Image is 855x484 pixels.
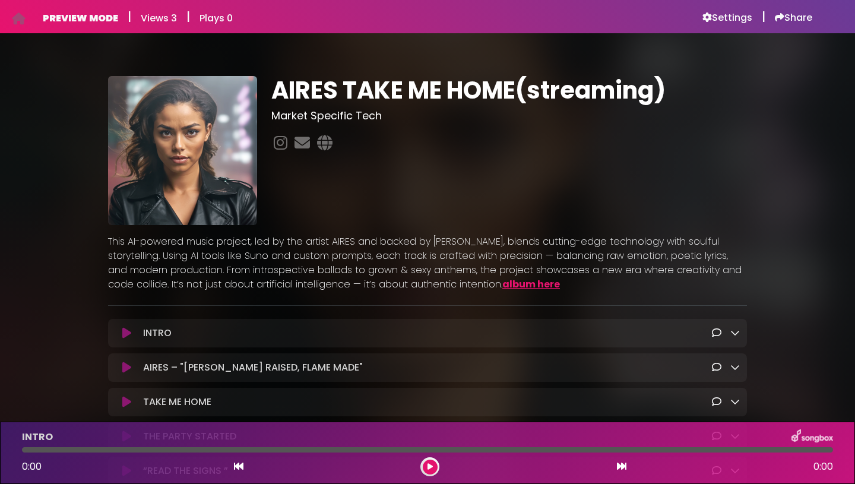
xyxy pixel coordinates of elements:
[108,76,257,225] img: nY8tuuUUROaZ0ycu6YtA
[22,460,42,473] span: 0:00
[22,430,53,444] p: INTRO
[271,109,747,122] h3: Market Specific Tech
[775,12,812,24] a: Share
[141,12,177,24] h6: Views 3
[791,429,833,445] img: songbox-logo-white.png
[186,10,190,24] h5: |
[199,12,233,24] h6: Plays 0
[108,235,747,292] p: This AI-powered music project, led by the artist AIRES and backed by [PERSON_NAME], blends cuttin...
[43,12,118,24] h6: PREVIEW MODE
[813,460,833,474] span: 0:00
[143,360,363,375] p: AIRES – "[PERSON_NAME] RAISED, FLAME MADE"
[143,395,211,409] p: TAKE ME HOME
[702,12,752,24] a: Settings
[762,10,765,24] h5: |
[143,326,172,340] p: INTRO
[502,277,560,291] a: album here
[271,76,747,105] h1: AIRES TAKE ME HOME(streaming)
[128,10,131,24] h5: |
